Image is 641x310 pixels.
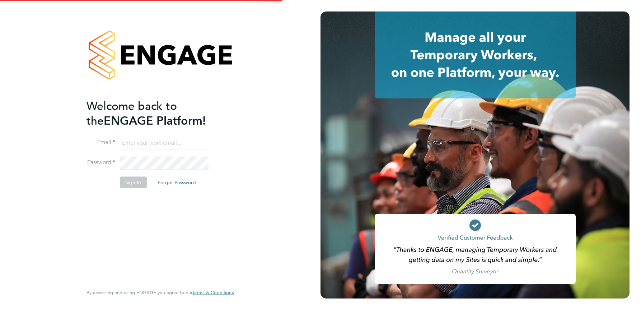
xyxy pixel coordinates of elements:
[86,290,234,296] span: By accessing and using ENGAGE you agree to our
[86,99,177,128] span: Welcome back to the
[86,139,115,146] label: Email
[86,159,115,166] label: Password
[152,177,202,188] button: Forgot Password
[120,177,147,188] button: Sign In
[120,137,208,149] input: Enter your work email...
[86,98,226,128] h2: ENGAGE Platform!
[192,290,234,296] span: Terms & Conditions
[192,290,234,296] a: Terms & Conditions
